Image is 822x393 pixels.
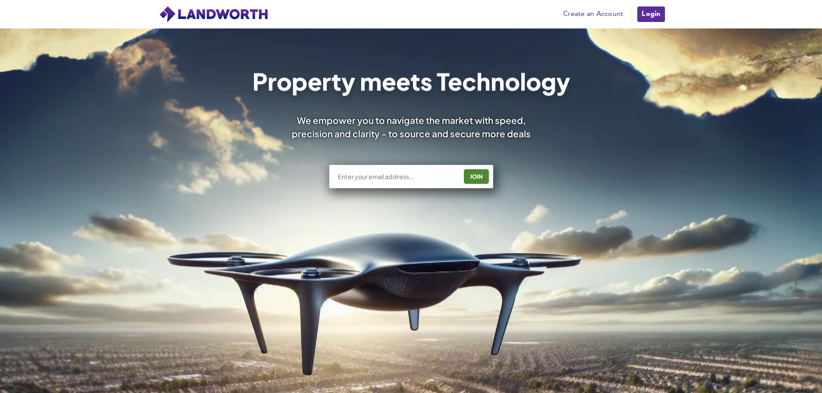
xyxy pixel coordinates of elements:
[466,170,486,183] div: JOIN
[464,169,489,184] button: JOIN
[337,172,457,181] input: Enter your email address...
[636,6,665,23] a: Login
[559,8,627,21] a: Create an Account
[280,114,542,141] div: We empower you to navigate the market with speed, precision and clarity - to source and secure mo...
[252,69,570,93] h1: Property meets Technology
